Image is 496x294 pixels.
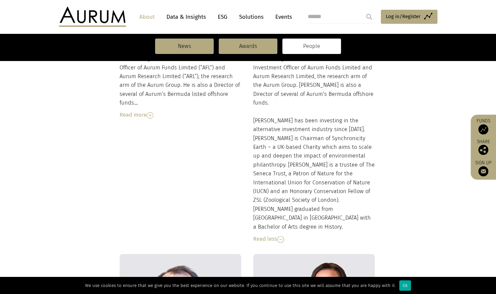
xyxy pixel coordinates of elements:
input: Submit [362,10,376,23]
a: Awards [219,39,277,54]
a: ESG [214,11,231,23]
img: Share this post [478,145,488,155]
a: Solutions [236,11,267,23]
img: Aurum [59,7,126,27]
a: Log in/Register [381,10,437,24]
div: Ok [399,280,411,291]
a: About [136,11,158,23]
a: Events [272,11,292,23]
img: Access Funds [478,124,488,134]
div: Share [474,139,493,155]
a: News [155,39,214,54]
img: Read More [147,112,153,119]
img: Read Less [277,236,284,243]
a: Data & Insights [163,11,209,23]
div: [PERSON_NAME] is a founding member of Aurum Fund Management Ltd. and Chief Executive Officer of A... [120,46,241,120]
div: [PERSON_NAME] is a founding member of Aurum Fund Management Ltd. (“AFML”) and Chief Investment Of... [253,46,375,244]
a: Sign up [474,160,493,176]
div: Read more [120,111,241,119]
span: Log in/Register [386,12,421,20]
a: People [282,39,341,54]
div: Read less [253,235,375,243]
img: Sign up to our newsletter [478,166,488,176]
a: Funds [474,118,493,134]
